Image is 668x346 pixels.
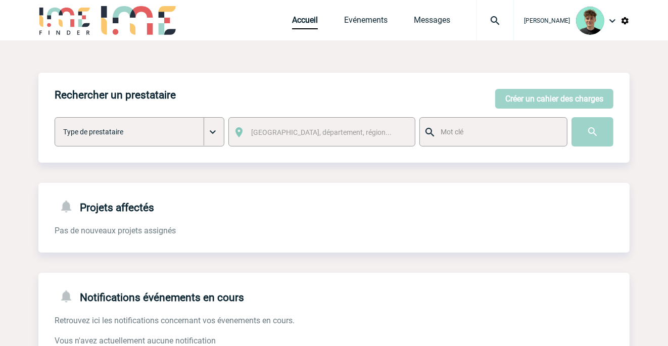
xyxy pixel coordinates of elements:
input: Mot clé [438,125,558,138]
img: notifications-24-px-g.png [59,289,80,304]
img: 131612-0.png [576,7,604,35]
span: [PERSON_NAME] [524,17,570,24]
a: Messages [414,15,450,29]
h4: Notifications événements en cours [55,289,244,304]
h4: Projets affectés [55,199,154,214]
span: Pas de nouveaux projets assignés [55,226,176,235]
input: Submit [571,117,613,146]
span: Vous n'avez actuellement aucune notification [55,336,216,345]
span: Retrouvez ici les notifications concernant vos évenements en cours. [55,316,295,325]
h4: Rechercher un prestataire [55,89,176,101]
img: notifications-24-px-g.png [59,199,80,214]
a: Accueil [292,15,318,29]
span: [GEOGRAPHIC_DATA], département, région... [251,128,392,136]
a: Evénements [344,15,388,29]
img: IME-Finder [38,6,91,35]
